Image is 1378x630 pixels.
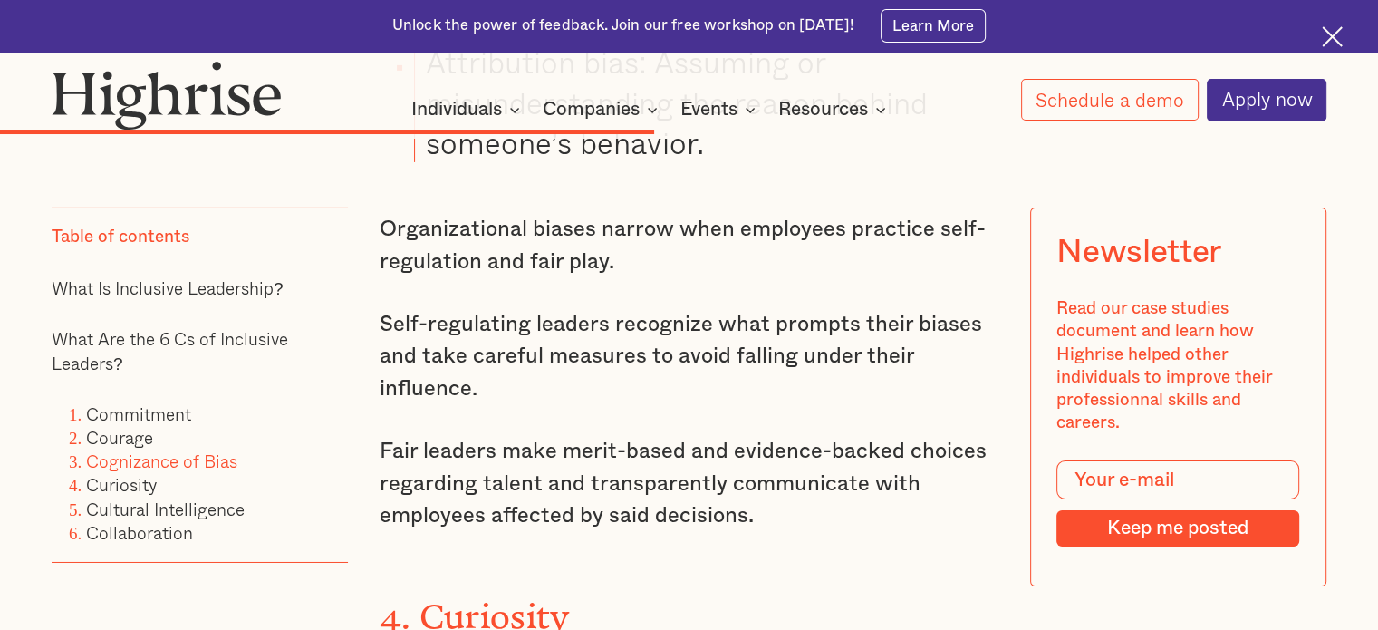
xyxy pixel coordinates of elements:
a: Cognizance of Bias [86,448,237,474]
a: Curiosity [86,471,157,498]
div: Table of contents [52,225,189,247]
a: Courage [86,423,153,450]
div: Companies [543,99,640,121]
a: Collaboration [86,519,193,546]
div: Individuals [411,99,502,121]
a: Schedule a demo [1021,79,1199,121]
div: Companies [543,99,663,121]
div: Newsletter [1057,234,1221,271]
div: Unlock the power of feedback. Join our free workshop on [DATE]! [392,15,854,36]
a: Learn More [881,9,987,42]
p: Organizational biases narrow when employees practice self-regulation and fair play. [380,214,998,278]
a: Commitment [86,400,191,426]
div: Events [680,99,737,121]
form: Modal Form [1057,460,1300,547]
strong: 4. Curiosity [380,596,570,618]
a: Cultural Intelligence [86,495,245,521]
input: Your e-mail [1057,460,1300,499]
div: Events [680,99,761,121]
img: Highrise logo [52,61,282,131]
div: Resources [778,99,868,121]
input: Keep me posted [1057,509,1300,546]
div: Read our case studies document and learn how Highrise helped other individuals to improve their p... [1057,297,1300,435]
img: Cross icon [1322,26,1343,47]
a: Apply now [1207,79,1326,121]
div: Individuals [411,99,525,121]
a: What Is Inclusive Leadership? [52,274,284,300]
div: Resources [778,99,891,121]
a: What Are the 6 Cs of Inclusive Leaders? [52,325,288,375]
p: Self-regulating leaders recognize what prompts their biases and take careful measures to avoid fa... [380,309,998,406]
p: Fair leaders make merit-based and evidence-backed choices regarding talent and transparently comm... [380,436,998,533]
